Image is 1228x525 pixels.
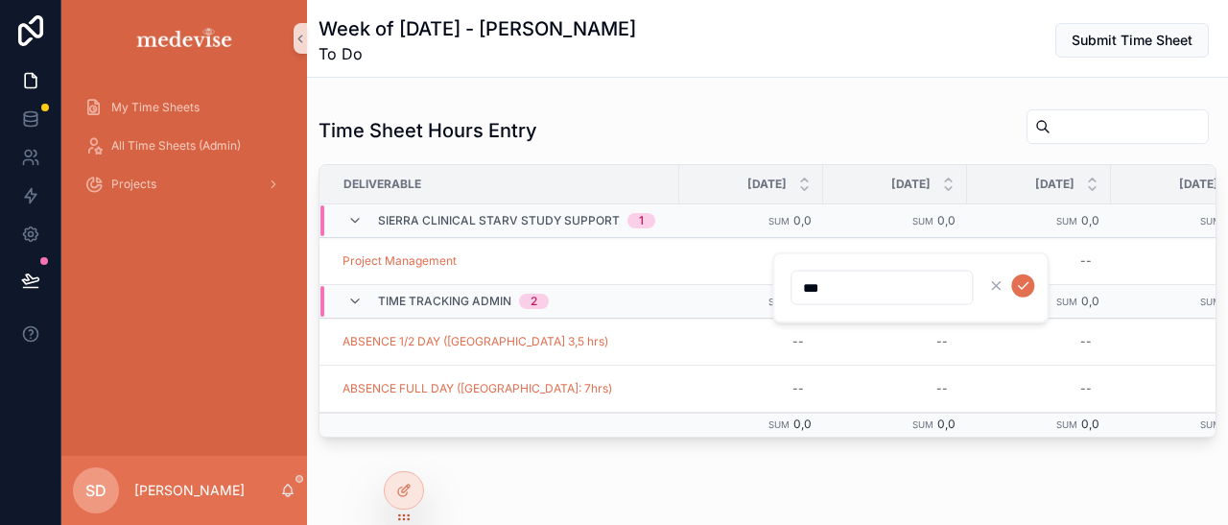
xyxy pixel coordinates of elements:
div: -- [1080,253,1092,269]
span: Submit Time Sheet [1072,31,1193,50]
span: 0,0 [793,213,812,227]
small: Sum [1056,419,1077,430]
div: -- [936,381,948,396]
span: Sierra Clinical StarV Study Support [378,213,620,228]
span: 0,0 [793,417,812,431]
span: Projects [111,177,156,192]
a: ABSENCE FULL DAY ([GEOGRAPHIC_DATA]: 7hrs) [342,381,612,396]
div: 1 [639,213,644,228]
span: SD [85,479,106,502]
img: App logo [133,23,236,54]
h1: Week of [DATE] - [PERSON_NAME] [319,15,636,42]
a: ABSENCE 1/2 DAY ([GEOGRAPHIC_DATA] 3,5 hrs) [342,334,608,349]
span: Time tracking ADMIN [378,294,511,309]
small: Sum [768,216,790,227]
small: Sum [1200,216,1221,227]
div: 2 [531,294,537,309]
a: Project Management [342,253,457,269]
button: Submit Time Sheet [1055,23,1209,58]
h1: Time Sheet Hours Entry [319,117,537,144]
small: Sum [1056,216,1077,227]
small: Sum [768,297,790,307]
span: All Time Sheets (Admin) [111,138,241,154]
span: 0,0 [1081,294,1099,308]
small: Sum [912,216,933,227]
span: [DATE] [747,177,787,192]
a: My Time Sheets [73,90,295,125]
span: My Time Sheets [111,100,200,115]
p: [PERSON_NAME] [134,481,245,500]
div: -- [792,334,804,349]
a: Projects [73,167,295,202]
span: [DATE] [1035,177,1074,192]
div: -- [1080,334,1092,349]
div: -- [936,334,948,349]
a: All Time Sheets (Admin) [73,129,295,163]
div: scrollable content [61,77,307,227]
small: Sum [912,419,933,430]
small: Sum [1200,297,1221,307]
small: Sum [1200,419,1221,430]
div: -- [1080,381,1092,396]
span: 0,0 [937,417,956,431]
div: -- [792,381,804,396]
span: 0,0 [1081,213,1099,227]
span: 0,0 [1081,417,1099,431]
span: [DATE] [1179,177,1218,192]
small: Sum [1056,297,1077,307]
span: Deliverable [343,177,421,192]
span: [DATE] [891,177,931,192]
span: 0,0 [937,213,956,227]
span: To Do [319,42,636,65]
small: Sum [768,419,790,430]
